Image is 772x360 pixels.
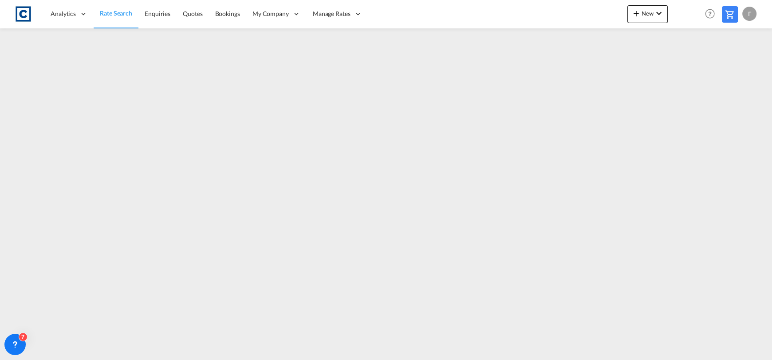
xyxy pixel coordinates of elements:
span: Enquiries [145,10,170,17]
div: Help [702,6,722,22]
div: F [742,7,756,21]
span: Quotes [183,10,202,17]
span: Manage Rates [313,9,351,18]
span: Help [702,6,717,21]
span: New [631,10,664,17]
button: icon-plus 400-fgNewicon-chevron-down [627,5,668,23]
md-icon: icon-chevron-down [654,8,664,19]
span: Analytics [51,9,76,18]
img: 1fdb9190129311efbfaf67cbb4249bed.jpeg [13,4,33,24]
span: Bookings [215,10,240,17]
md-icon: icon-plus 400-fg [631,8,642,19]
span: Rate Search [100,9,132,17]
span: My Company [252,9,289,18]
